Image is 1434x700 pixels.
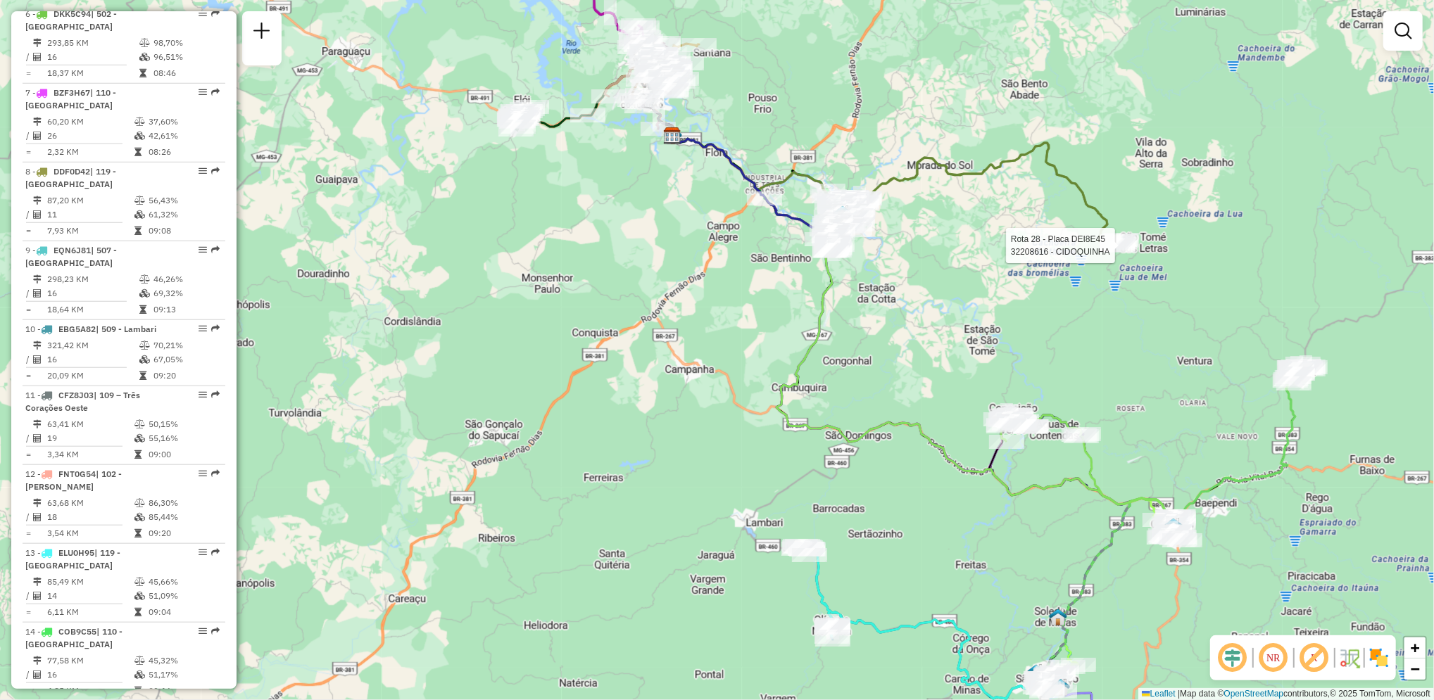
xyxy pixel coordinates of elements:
[148,575,219,589] td: 45,66%
[25,469,122,492] span: 12 -
[134,132,145,140] i: % de utilização da cubagem
[1216,641,1250,675] span: Ocultar deslocamento
[1389,17,1417,45] a: Exibir filtros
[148,496,219,510] td: 86,30%
[1338,647,1361,669] img: Fluxo de ruas
[58,469,96,479] span: FNT0G54
[46,145,134,159] td: 2,32 KM
[33,434,42,443] i: Total de Atividades
[139,69,146,77] i: Tempo total em rota
[25,547,120,571] span: | 119 - [GEOGRAPHIC_DATA]
[148,145,219,159] td: 08:26
[33,420,42,428] i: Distância Total
[148,447,219,462] td: 09:00
[46,684,134,698] td: 4,85 KM
[25,626,122,649] span: 14 -
[46,36,139,50] td: 293,85 KM
[46,338,139,352] td: 321,42 KM
[1257,641,1290,675] span: Ocultar NR
[139,53,150,61] i: % de utilização da cubagem
[1368,647,1390,669] img: Exibir/Ocultar setores
[211,246,220,254] em: Rota exportada
[139,341,150,350] i: % de utilização do peso
[139,371,146,380] i: Tempo total em rota
[1224,689,1284,699] a: OpenStreetMap
[199,324,207,333] em: Opções
[199,88,207,96] em: Opções
[96,324,156,334] span: | 509 - Lambari
[199,627,207,635] em: Opções
[148,668,219,682] td: 51,17%
[148,193,219,208] td: 56,43%
[25,684,32,698] td: =
[46,575,134,589] td: 85,49 KM
[153,272,220,286] td: 46,26%
[33,210,42,219] i: Total de Atividades
[46,496,134,510] td: 63,68 KM
[139,289,150,298] i: % de utilização da cubagem
[148,654,219,668] td: 45,32%
[46,115,134,129] td: 60,20 KM
[153,338,220,352] td: 70,21%
[25,369,32,383] td: =
[199,469,207,478] em: Opções
[46,447,134,462] td: 3,34 KM
[148,684,219,698] td: 09:16
[134,670,145,679] i: % de utilização da cubagem
[58,324,96,334] span: EBG5A82
[25,390,140,413] span: | 109 – Três Corações Oeste
[199,167,207,175] em: Opções
[25,510,32,524] td: /
[46,50,139,64] td: 16
[25,245,117,268] span: 9 -
[25,87,116,110] span: | 110 - [GEOGRAPHIC_DATA]
[834,205,852,223] img: Tres Coracoes
[33,656,42,665] i: Distância Total
[211,88,220,96] em: Rota exportada
[1411,660,1420,677] span: −
[54,245,91,255] span: EQN6J81
[46,272,139,286] td: 298,23 KM
[134,513,145,521] i: % de utilização da cubagem
[134,420,145,428] i: % de utilização do peso
[25,303,32,317] td: =
[46,654,134,668] td: 77,58 KM
[211,9,220,18] em: Rota exportada
[25,166,116,189] span: 8 -
[1052,678,1070,696] img: PA - São Lourenço
[25,8,117,32] span: 6 -
[33,196,42,205] i: Distância Total
[1049,608,1067,626] img: Soledade de Minas
[148,510,219,524] td: 85,44%
[33,355,42,364] i: Total de Atividades
[54,8,91,19] span: DKK5C94
[58,626,96,637] span: COB9C55
[46,303,139,317] td: 18,64 KM
[148,605,219,619] td: 09:04
[148,526,219,540] td: 09:20
[1027,663,1045,682] img: Ponto de Apoio - Varginha PA
[25,50,32,64] td: /
[25,589,32,603] td: /
[139,275,150,284] i: % de utilização do peso
[664,127,682,145] img: Ponto de apoio FAD - Varginha
[153,50,220,64] td: 96,51%
[46,589,134,603] td: 14
[25,668,32,682] td: /
[46,224,134,238] td: 7,93 KM
[46,193,134,208] td: 87,20 KM
[46,352,139,367] td: 16
[199,9,207,18] em: Opções
[148,431,219,445] td: 55,16%
[33,341,42,350] i: Distância Total
[134,196,145,205] i: % de utilização do peso
[148,224,219,238] td: 09:08
[25,526,32,540] td: =
[134,499,145,507] i: % de utilização do peso
[46,510,134,524] td: 18
[148,129,219,143] td: 42,61%
[211,390,220,399] em: Rota exportada
[1138,688,1434,700] div: Map data © contributors,© 2025 TomTom, Microsoft
[134,656,145,665] i: % de utilização do peso
[134,210,145,219] i: % de utilização da cubagem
